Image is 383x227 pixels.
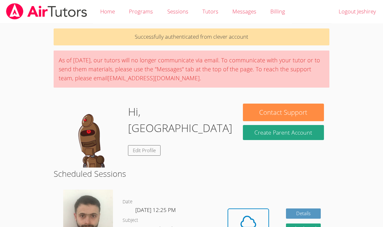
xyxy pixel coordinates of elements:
a: Edit Profile [128,145,161,156]
p: Successfully authenticated from clever account [54,28,329,45]
h2: Scheduled Sessions [54,168,329,180]
h1: Hi, [GEOGRAPHIC_DATA] [128,104,232,136]
dt: Subject [123,216,138,224]
button: Create Parent Account [243,125,324,140]
a: Details [286,208,321,219]
img: default.png [59,104,123,168]
button: Contact Support [243,104,324,121]
div: As of [DATE], our tutors will no longer communicate via email. To communicate with your tutor or ... [54,51,329,88]
img: airtutors_banner-c4298cdbf04f3fff15de1276eac7730deb9818008684d7c2e4769d2f7ddbe033.png [5,3,88,20]
dt: Date [123,198,132,206]
span: [DATE] 12:25 PM [135,206,176,214]
span: Messages [232,8,256,15]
